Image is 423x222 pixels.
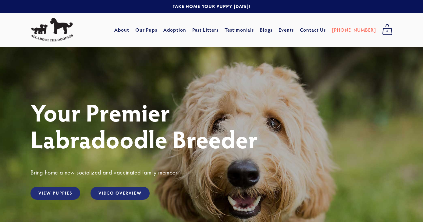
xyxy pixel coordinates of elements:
span: 0 [382,27,393,35]
a: [PHONE_NUMBER] [332,24,376,35]
h3: Bring home a new socialized and vaccinated family member. [30,168,393,176]
a: 0 items in cart [379,22,396,37]
a: Video Overview [91,187,149,200]
a: Contact Us [300,24,326,35]
a: About [114,24,129,35]
a: Events [279,24,294,35]
a: Past Litters [192,26,219,33]
img: All About The Doodles [30,18,73,42]
a: Blogs [260,24,272,35]
a: Testimonials [225,24,254,35]
a: View Puppies [30,187,80,200]
a: Our Pups [135,24,158,35]
h1: Your Premier Labradoodle Breeder [30,99,393,152]
a: Adoption [163,24,186,35]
